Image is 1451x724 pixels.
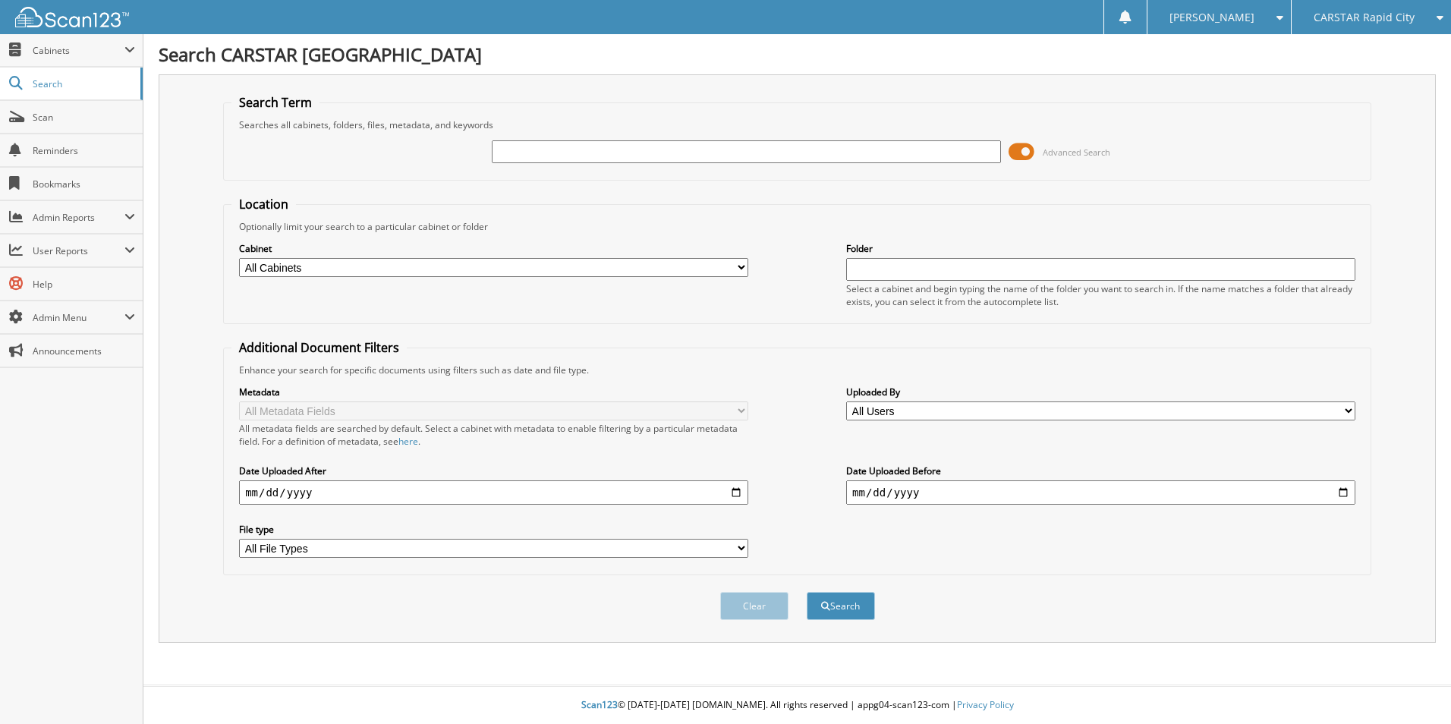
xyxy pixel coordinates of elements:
[231,339,407,356] legend: Additional Document Filters
[231,196,296,212] legend: Location
[239,386,748,398] label: Metadata
[1169,13,1254,22] span: [PERSON_NAME]
[33,111,135,124] span: Scan
[33,144,135,157] span: Reminders
[33,278,135,291] span: Help
[33,244,124,257] span: User Reports
[239,523,748,536] label: File type
[1314,13,1415,22] span: CARSTAR Rapid City
[846,386,1355,398] label: Uploaded By
[846,282,1355,308] div: Select a cabinet and begin typing the name of the folder you want to search in. If the name match...
[720,592,788,620] button: Clear
[239,464,748,477] label: Date Uploaded After
[846,464,1355,477] label: Date Uploaded Before
[239,480,748,505] input: start
[159,42,1436,67] h1: Search CARSTAR [GEOGRAPHIC_DATA]
[15,7,129,27] img: scan123-logo-white.svg
[33,44,124,57] span: Cabinets
[1375,651,1451,724] iframe: Chat Widget
[239,242,748,255] label: Cabinet
[1043,146,1110,158] span: Advanced Search
[33,311,124,324] span: Admin Menu
[231,220,1363,233] div: Optionally limit your search to a particular cabinet or folder
[807,592,875,620] button: Search
[846,242,1355,255] label: Folder
[33,211,124,224] span: Admin Reports
[581,698,618,711] span: Scan123
[398,435,418,448] a: here
[231,94,319,111] legend: Search Term
[231,118,1363,131] div: Searches all cabinets, folders, files, metadata, and keywords
[143,687,1451,724] div: © [DATE]-[DATE] [DOMAIN_NAME]. All rights reserved | appg04-scan123-com |
[846,480,1355,505] input: end
[33,178,135,190] span: Bookmarks
[239,422,748,448] div: All metadata fields are searched by default. Select a cabinet with metadata to enable filtering b...
[33,77,133,90] span: Search
[957,698,1014,711] a: Privacy Policy
[33,345,135,357] span: Announcements
[231,364,1363,376] div: Enhance your search for specific documents using filters such as date and file type.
